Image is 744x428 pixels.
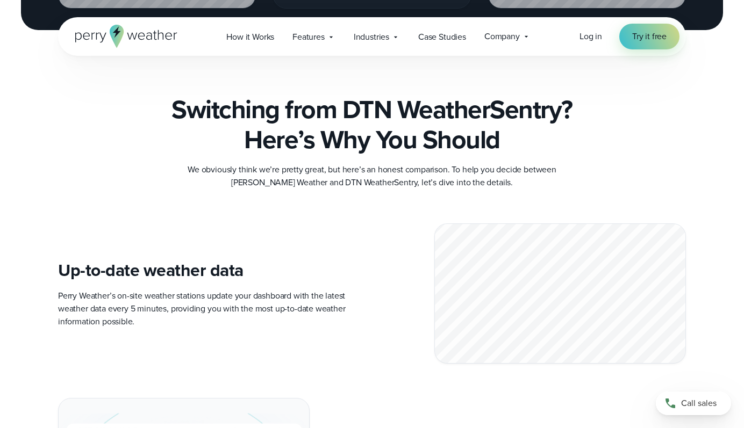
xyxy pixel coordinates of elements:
span: Try it free [632,30,667,43]
h4: Up-to-date weather data [58,259,363,281]
a: Case Studies [409,26,475,48]
span: Case Studies [418,31,466,43]
span: Industries [354,31,389,43]
span: Company [484,30,520,43]
span: How it Works [226,31,274,43]
p: We obviously think we’re pretty great, but here’s an honest comparison. To help you decide betwee... [157,163,587,189]
a: Try it free [619,24,679,49]
a: Log in [580,30,602,43]
p: Perry Weather’s on-site weather stations update your dashboard with the latest weather data every... [58,289,363,328]
h3: Switching from DTN WeatherSentry? Here’s Why You Should [58,95,686,155]
span: Call sales [681,397,717,410]
a: Call sales [656,391,731,415]
span: Log in [580,30,602,42]
a: How it Works [217,26,283,48]
span: Features [292,31,325,43]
